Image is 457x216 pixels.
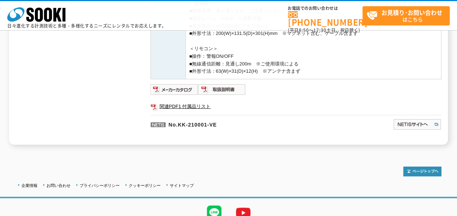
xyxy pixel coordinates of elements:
span: お電話でのお問い合わせは [288,6,362,11]
span: 17:30 [313,27,326,33]
img: メーカーカタログ [151,84,198,95]
a: メーカーカタログ [151,88,198,94]
img: NETISサイトへ [393,119,441,130]
a: 取扱説明書 [198,88,246,94]
a: クッキーポリシー [129,183,161,188]
a: 企業情報 [21,183,37,188]
a: [PHONE_NUMBER] [288,11,362,26]
img: トップページへ [403,167,441,176]
a: お問い合わせ [47,183,71,188]
a: お見積り･お問い合わせはこちら [362,6,450,25]
a: 関連PDF1 付属品リスト [151,102,441,111]
span: はこちら [366,7,449,25]
p: 日々進化する計測技術と多種・多様化するニーズにレンタルでお応えします。 [7,24,167,28]
span: 8:50 [299,27,309,33]
a: サイトマップ [170,183,194,188]
img: 取扱説明書 [198,84,246,95]
span: (平日 ～ 土日、祝日除く) [288,27,360,33]
strong: お見積り･お問い合わせ [381,8,442,17]
a: プライバシーポリシー [80,183,120,188]
p: No.KK-210001-VE [151,115,323,132]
